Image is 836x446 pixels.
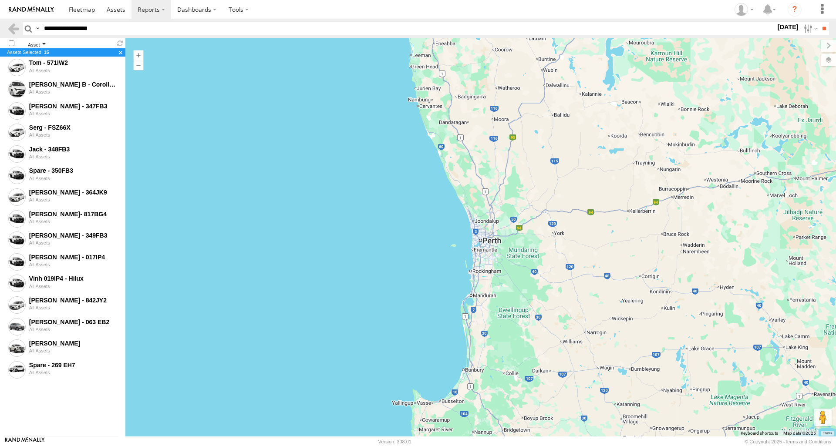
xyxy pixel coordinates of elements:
[29,80,117,88] div: Mitchell B - Corolla Hatch -
[823,432,832,435] a: Terms (opens in new tab)
[783,431,816,436] span: Map data ©2025
[29,318,117,326] div: Craig Williams - 063 EB2 -
[134,50,144,60] button: Zoom in
[29,154,117,159] div: All Assets
[115,39,125,47] span: Refresh
[29,305,117,310] div: All Assets
[788,3,802,17] i: ?
[29,145,117,153] div: Jack - 348FB3 -
[776,22,800,32] label: [DATE]
[29,219,117,224] div: All Assets
[378,439,411,444] div: Version: 308.01
[29,361,117,369] div: Spare - 269 EH7 -
[29,240,117,245] div: All Assets
[29,210,117,218] div: Robbie Sparksman- 817BG4 -
[9,7,54,13] img: rand-logo.svg
[29,253,117,261] div: Nathan - 017IP4 -
[34,22,41,35] label: Search Query
[7,22,20,35] a: Back to Assets
[29,275,117,282] div: Vinh 019IP4 - Hilux -
[29,262,117,267] div: All Assets
[5,437,45,446] a: Visit our Website
[29,59,117,67] div: Tom - 571IW2 -
[119,50,122,56] label: Clear selected
[29,284,117,289] div: All Assets
[785,439,831,444] a: Terms and Conditions
[29,370,117,375] div: All Assets
[29,124,117,131] div: Serg - FSZ66X -
[29,231,117,239] div: Ben deGroot - 349FB3 -
[814,409,832,426] button: Drag Pegman onto the map to open Street View
[29,296,117,304] div: Jace Seumanu - 842JY2 -
[29,167,117,174] div: Spare - 350FB3 -
[29,327,117,332] div: All Assets
[800,22,819,35] label: Search Filter Options
[741,430,778,436] button: Keyboard shortcuts
[29,132,117,137] div: All Assets
[29,188,117,196] div: Benjamin Fidow - 364JK9 -
[29,176,117,181] div: All Assets
[29,348,117,353] div: All Assets
[731,3,757,16] div: Marco DiBenedetto
[29,68,117,73] div: All Assets
[29,111,117,116] div: All Assets
[134,60,144,70] button: Zoom out
[28,43,111,47] div: Click to Sort
[29,197,117,202] div: All Assets
[29,339,117,347] div: Ian -
[745,439,831,444] div: © Copyright 2025 -
[29,102,117,110] div: Alex - 347FB3 -
[29,89,117,94] div: All Assets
